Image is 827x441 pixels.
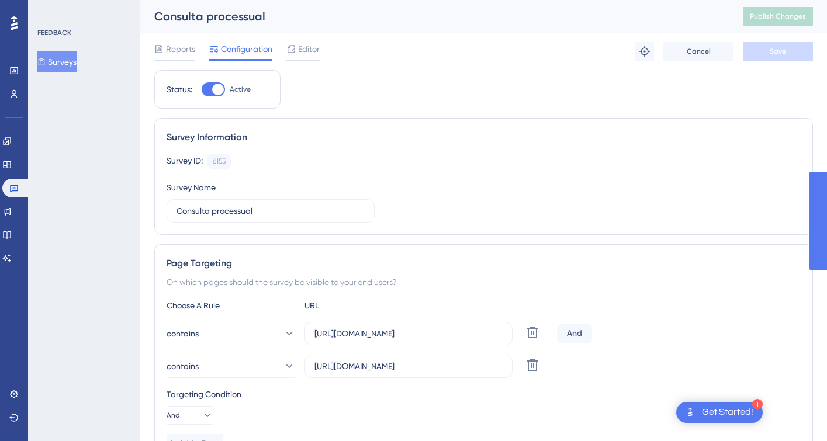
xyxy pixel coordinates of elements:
[167,180,216,195] div: Survey Name
[177,204,365,217] input: Type your Survey name
[167,154,203,169] div: Survey ID:
[676,402,763,423] div: Open Get Started! checklist, remaining modules: 1
[314,360,503,373] input: yourwebsite.com/path
[167,387,801,401] div: Targeting Condition
[770,47,786,56] span: Save
[230,85,251,94] span: Active
[37,51,77,72] button: Surveys
[213,157,226,166] div: 6155
[167,275,801,289] div: On which pages should the survey be visible to your end users?
[37,28,71,37] div: FEEDBACK
[683,405,697,419] img: launcher-image-alternative-text
[221,42,272,56] span: Configuration
[750,12,806,21] span: Publish Changes
[304,298,433,312] div: URL
[167,359,199,373] span: contains
[752,399,763,409] div: 1
[663,42,733,61] button: Cancel
[743,42,813,61] button: Save
[166,42,195,56] span: Reports
[778,395,813,430] iframe: UserGuiding AI Assistant Launcher
[702,406,753,419] div: Get Started!
[743,7,813,26] button: Publish Changes
[167,130,801,144] div: Survey Information
[167,355,295,378] button: contains
[687,47,711,56] span: Cancel
[557,324,592,343] div: And
[154,8,714,25] div: Consulta processual
[167,298,295,312] div: Choose A Rule
[167,327,199,341] span: contains
[314,327,503,340] input: yourwebsite.com/path
[298,42,320,56] span: Editor
[167,406,213,425] button: And
[167,411,180,420] span: And
[167,322,295,345] button: contains
[167,82,192,96] div: Status:
[167,256,801,270] div: Page Targeting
